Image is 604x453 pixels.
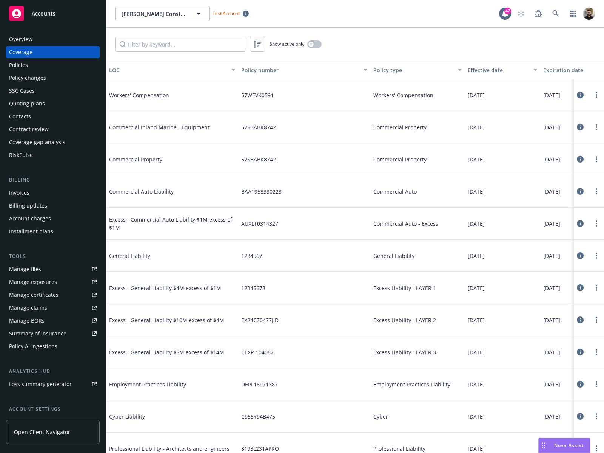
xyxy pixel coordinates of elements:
button: Effective date [465,61,540,79]
span: Commercial Property [109,155,222,163]
a: Coverage gap analysis [6,136,100,148]
div: Manage files [9,263,41,275]
span: General Liability [373,252,414,260]
span: AUXLT0314327 [241,220,278,228]
span: [DATE] [468,284,485,292]
button: Policy number [238,61,370,79]
a: Report a Bug [531,6,546,21]
div: Effective date [468,66,529,74]
a: Manage files [6,263,100,275]
div: Policies [9,59,28,71]
span: [DATE] [468,91,485,99]
span: [DATE] [468,252,485,260]
span: [DATE] [468,445,485,453]
div: Contract review [9,123,49,135]
span: [DATE] [543,188,560,195]
a: Manage claims [6,302,100,314]
span: Commercial Property [373,155,427,163]
div: Contacts [9,110,31,123]
a: Policy AI ingestions [6,340,100,352]
a: RiskPulse [6,149,100,161]
div: Summary of insurance [9,327,66,340]
a: Account charges [6,213,100,225]
span: [DATE] [468,155,485,163]
span: [DATE] [543,123,560,131]
div: Manage BORs [9,315,45,327]
a: more [592,283,601,292]
a: Contract review [6,123,100,135]
div: Policy changes [9,72,46,84]
span: Commercial Inland Marine - Equipment [109,123,222,131]
a: Switch app [565,6,581,21]
span: BAA1958330223 [241,188,282,195]
span: CEXP-104062 [241,348,274,356]
span: Workers' Compensation [373,91,433,99]
div: RiskPulse [9,149,33,161]
a: Coverage [6,46,100,58]
span: Open Client Navigator [14,428,70,436]
span: Employment Practices Liability [373,380,450,388]
a: more [592,123,601,132]
span: [DATE] [543,284,560,292]
div: Installment plans [9,225,53,237]
span: C955Y94B475 [241,413,275,420]
button: Nova Assist [538,438,590,453]
input: Filter by keyword... [115,37,245,52]
span: Show active only [270,41,304,47]
a: Manage BORs [6,315,100,327]
a: SSC Cases [6,85,100,97]
div: Drag to move [539,438,548,453]
span: Test Account [213,10,240,17]
span: [DATE] [543,252,560,260]
a: Start snowing [513,6,528,21]
span: EX24CZ0477JID [241,316,279,324]
a: more [592,380,601,389]
a: Policy changes [6,72,100,84]
div: Coverage [9,46,32,58]
div: Analytics hub [6,368,100,375]
div: Quoting plans [9,98,45,110]
span: [DATE] [543,348,560,356]
a: Manage certificates [6,289,100,301]
span: Professional Liability - Architects and engineers [109,445,230,453]
span: Commercial Auto [373,188,417,195]
div: Account settings [6,405,100,413]
span: 1234567 [241,252,262,260]
div: 47 [504,8,511,14]
span: Employment Practices Liability [109,380,222,388]
img: photo [583,8,595,20]
span: [DATE] [468,123,485,131]
div: Account charges [9,213,51,225]
span: Excess Liability - LAYER 2 [373,316,436,324]
button: [PERSON_NAME] Construction [115,6,210,21]
a: more [592,90,601,99]
div: SSC Cases [9,85,35,97]
span: [DATE] [543,380,560,388]
span: Excess - General Liability $5M excess of $14M [109,348,224,356]
span: Excess Liability - LAYER 1 [373,284,436,292]
a: Accounts [6,3,100,24]
div: Manage certificates [9,289,59,301]
span: Excess - Commercial Auto Liability $1M excess of $1M [109,216,235,231]
span: Excess - General Liability $4M excess of $1M [109,284,222,292]
a: more [592,444,601,453]
span: 57SBABK8742 [241,123,276,131]
a: Quoting plans [6,98,100,110]
a: more [592,251,601,260]
span: [DATE] [468,348,485,356]
span: [DATE] [543,91,560,99]
span: [DATE] [543,220,560,228]
a: Manage exposures [6,276,100,288]
span: Nova Assist [554,442,584,448]
a: more [592,187,601,196]
span: 57SBABK8742 [241,155,276,163]
span: DEPL18971387 [241,380,278,388]
a: Loss summary generator [6,378,100,390]
span: [DATE] [468,413,485,420]
a: Overview [6,33,100,45]
button: LOC [106,61,238,79]
span: Excess - General Liability $10M excess of $4M [109,316,224,324]
span: 57WEVK0591 [241,91,274,99]
span: Test Account [210,9,252,17]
